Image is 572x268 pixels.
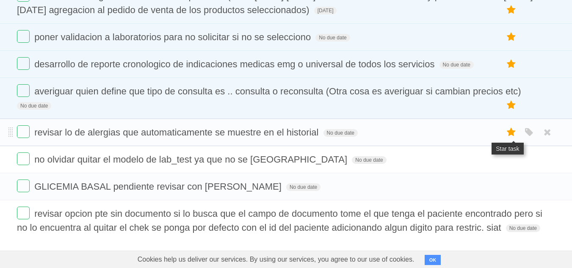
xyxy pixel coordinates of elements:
[503,57,519,71] label: Star task
[503,30,519,44] label: Star task
[34,86,523,97] span: averiguar quien define que tipo de consulta es .. consulta o reconsulta (Otra cosa es averiguar s...
[439,61,474,69] span: No due date
[315,34,350,41] span: No due date
[323,129,358,137] span: No due date
[17,207,30,219] label: Done
[17,30,30,43] label: Done
[425,255,441,265] button: OK
[506,224,540,232] span: No due date
[314,7,337,14] span: [DATE]
[17,57,30,70] label: Done
[17,84,30,97] label: Done
[17,152,30,165] label: Done
[34,32,313,42] span: poner validacion a laboratorios para no solicitar si no se selecciono
[34,181,284,192] span: GLICEMIA BASAL pendiente revisar con [PERSON_NAME]
[129,251,423,268] span: Cookies help us deliver our services. By using our services, you agree to our use of cookies.
[503,125,519,139] label: Star task
[34,154,349,165] span: no olvidar quitar el modelo de lab_test ya que no se [GEOGRAPHIC_DATA]
[34,59,437,69] span: desarrollo de reporte cronologico de indicaciones medicas emg o universal de todos los servicios
[503,98,519,112] label: Star task
[17,102,51,110] span: No due date
[286,183,321,191] span: No due date
[17,125,30,138] label: Done
[34,127,321,138] span: revisar lo de alergias que automaticamente se muestre en el historial
[352,156,386,164] span: No due date
[17,208,542,233] span: revisar opcion pte sin documento si lo busca que el campo de documento tome el que tenga el pacie...
[17,180,30,192] label: Done
[503,3,519,17] label: Star task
